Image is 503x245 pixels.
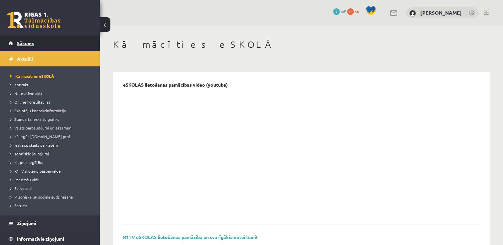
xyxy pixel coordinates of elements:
[7,12,61,28] a: Rīgas 1. Tālmācības vidusskola
[10,151,93,157] a: Tehniskie jautājumi
[10,91,42,96] span: Normatīvie akti
[333,8,340,15] span: 2
[10,168,93,174] a: R1TV skolēnu pašpārvalde
[10,82,93,88] a: Kontakti
[10,203,27,208] span: Forums
[113,39,490,50] h1: Kā mācīties eSKOLĀ
[10,159,93,165] a: Karjeras izglītība
[420,9,462,16] a: [PERSON_NAME]
[10,108,93,114] a: Skolotāju kontaktinformācija
[10,160,43,165] span: Karjeras izglītība
[10,185,93,191] a: Esi vesels!
[10,194,73,200] span: Pilsoniskā un sociālā audzināšana
[17,40,34,46] span: Sākums
[10,177,39,182] span: Par drošu vidi!
[10,108,66,113] span: Skolotāju kontaktinformācija
[409,10,416,17] img: Līga Strupka
[10,125,72,130] span: Valsts pārbaudījumi un eksāmeni
[10,82,30,87] span: Kontakti
[17,215,91,231] legend: Ziņojumi
[10,99,93,105] a: Online konsultācijas
[355,8,359,14] span: xp
[10,125,93,131] a: Valsts pārbaudījumi un eksāmeni
[10,203,93,208] a: Forums
[10,151,49,156] span: Tehniskie jautājumi
[333,8,346,14] a: 2 mP
[10,133,93,139] a: Kā iegūt [DOMAIN_NAME] prof
[10,186,32,191] span: Esi vesels!
[10,177,93,183] a: Par drošu vidi!
[10,99,50,105] span: Online konsultācijas
[10,142,93,148] a: Ieskaišu skaits pa klasēm
[9,36,91,51] a: Sākums
[123,234,257,240] a: R1TV eSKOLAS lietošanas pamācība un svarīgākie noteikumi!
[17,56,33,62] span: Aktuāli
[10,134,70,139] span: Kā iegūt [DOMAIN_NAME] prof
[347,8,362,14] a: 0 xp
[10,116,93,122] a: Standarta ieskaišu grafiks
[347,8,354,15] span: 0
[123,82,228,88] p: eSKOLAS lietošanas pamācības video (youtube)
[10,90,93,96] a: Normatīvie akti
[10,142,58,148] span: Ieskaišu skaits pa klasēm
[10,73,93,79] a: Kā mācīties eSKOLĀ
[9,51,91,66] a: Aktuāli
[10,168,61,174] span: R1TV skolēnu pašpārvalde
[10,73,54,79] span: Kā mācīties eSKOLĀ
[10,194,93,200] a: Pilsoniskā un sociālā audzināšana
[10,117,59,122] span: Standarta ieskaišu grafiks
[341,8,346,14] span: mP
[9,215,91,231] a: Ziņojumi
